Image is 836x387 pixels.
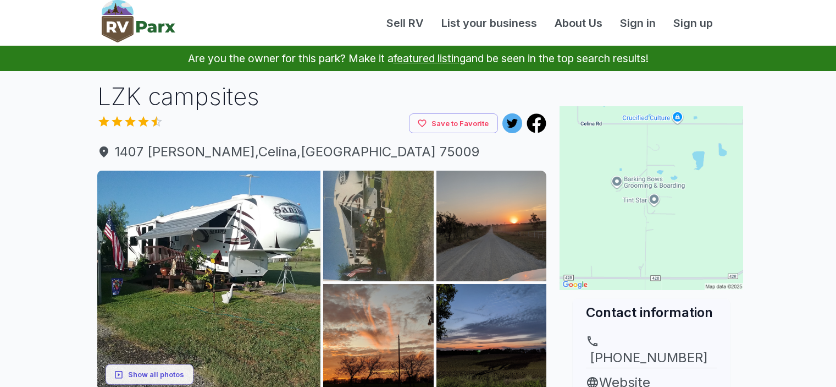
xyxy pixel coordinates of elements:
[560,106,743,290] img: Map for LZK campsites
[378,15,433,31] a: Sell RV
[586,335,717,368] a: [PHONE_NUMBER]
[586,303,717,321] h2: Contact information
[394,52,466,65] a: featured listing
[97,80,547,113] h1: LZK campsites
[433,15,546,31] a: List your business
[436,171,547,281] img: AAcXr8oihylfHO9diI6NOOPMm9FAN2fQUQw9qu2e65cS8ROap5uLLdOYYrjw9lML1fawu4LwPiC0XaWxpPT9oMLSePpS2gzWH...
[409,113,498,134] button: Save to Favorite
[611,15,665,31] a: Sign in
[97,142,547,162] a: 1407 [PERSON_NAME],Celina,[GEOGRAPHIC_DATA] 75009
[13,46,823,71] p: Are you the owner for this park? Make it a and be seen in the top search results!
[323,171,434,281] img: AAcXr8qoYK9-_Zb4cFU6zZylazqcRRwKY7jBuRN6cp4eH7tyhfjmHUxk3W47wf8L8wD4kwMpDAP6l7HRvisiPdGooTZdlyKEa...
[97,142,547,162] span: 1407 [PERSON_NAME] , Celina , [GEOGRAPHIC_DATA] 75009
[665,15,722,31] a: Sign up
[106,364,193,385] button: Show all photos
[546,15,611,31] a: About Us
